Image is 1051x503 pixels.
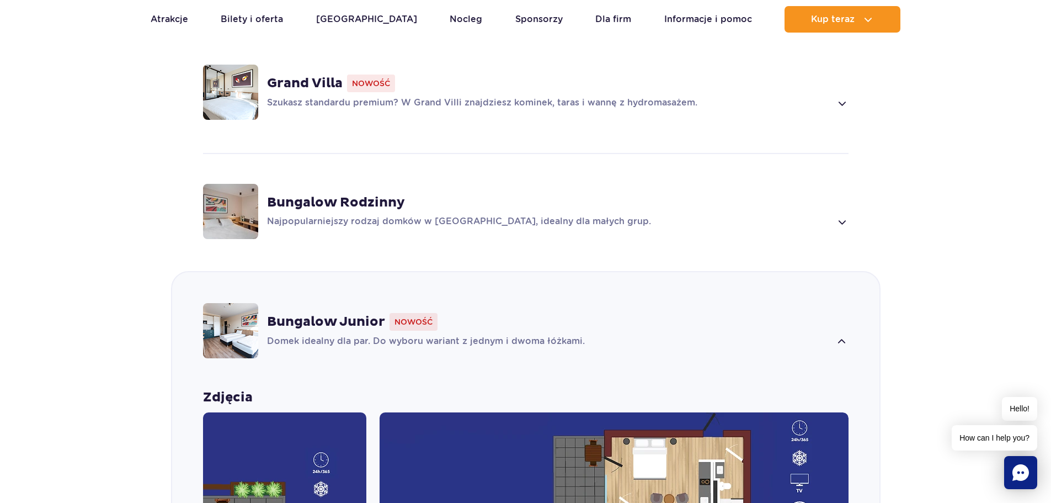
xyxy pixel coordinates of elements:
[952,425,1037,451] span: How can I help you?
[151,6,188,33] a: Atrakcje
[515,6,563,33] a: Sponsorzy
[811,14,855,24] span: Kup teraz
[267,314,385,330] strong: Bungalow Junior
[785,6,900,33] button: Kup teraz
[221,6,283,33] a: Bilety i oferta
[267,194,405,211] strong: Bungalow Rodzinny
[1002,397,1037,421] span: Hello!
[203,389,849,406] strong: Zdjęcia
[267,75,343,92] strong: Grand Villa
[267,97,831,110] p: Szukasz standardu premium? W Grand Villi znajdziesz kominek, taras i wannę z hydromasażem.
[390,313,438,331] span: Nowość
[267,215,831,229] p: Najpopularniejszy rodzaj domków w [GEOGRAPHIC_DATA], idealny dla małych grup.
[347,75,395,92] span: Nowość
[1004,456,1037,489] div: Chat
[450,6,482,33] a: Nocleg
[316,6,417,33] a: [GEOGRAPHIC_DATA]
[664,6,752,33] a: Informacje i pomoc
[595,6,631,33] a: Dla firm
[267,335,831,348] p: Domek idealny dla par. Do wyboru wariant z jednym i dwoma łóżkami.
